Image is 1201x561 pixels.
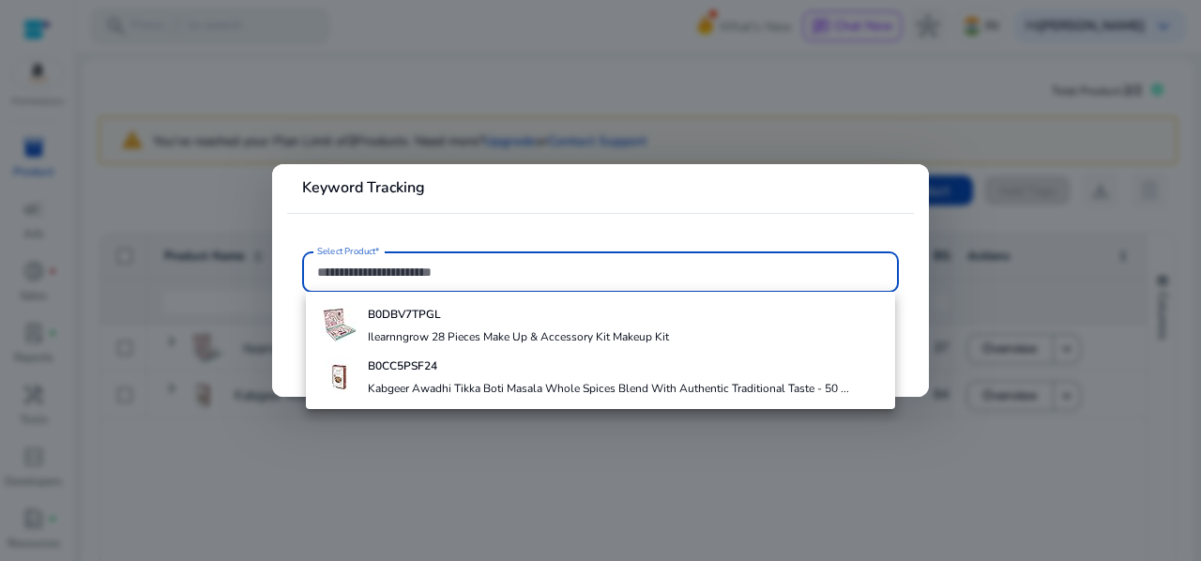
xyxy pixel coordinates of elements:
[317,245,380,258] mat-label: Select Product*
[321,306,358,343] img: 411fz+olyEL._SS40_.jpg
[368,381,849,396] h4: Kabgeer Awadhi Tikka Boti Masala Whole Spices Blend With Authentic Traditional Taste - 50 ...
[302,177,425,198] b: Keyword Tracking
[321,357,358,395] img: 41onlc80AxL._SX38_SY50_CR,0,0,38,50_.jpg
[368,307,441,322] b: B0DBV7TPGL
[368,358,437,373] b: B0CC5PSF24
[368,329,669,344] h4: Ilearnngrow 28 Pieces Make Up & Accessory Kit Makeup Kit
